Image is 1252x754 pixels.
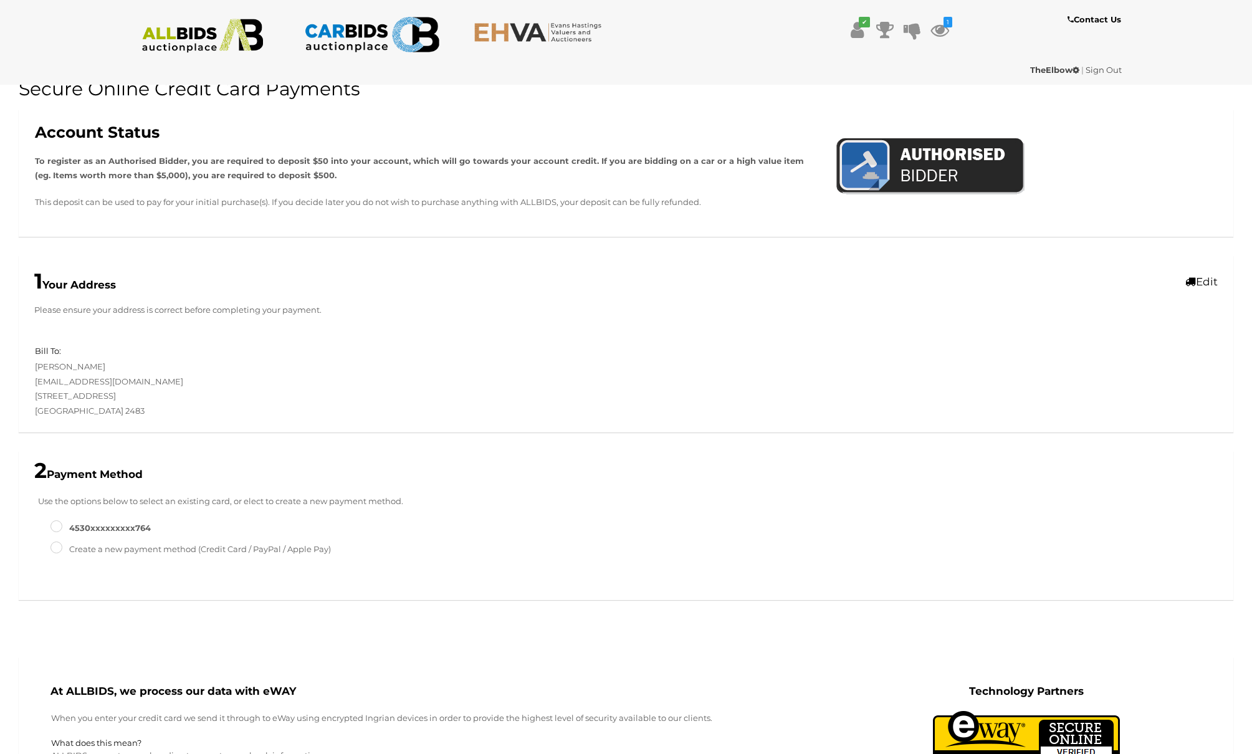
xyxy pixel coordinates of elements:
b: Account Status [35,123,160,141]
p: This deposit can be used to pay for your initial purchase(s). If you decide later you do not wish... [35,195,817,209]
strong: To register as an Authorised Bidder, you are required to deposit $50 into your account, which wil... [35,156,804,180]
h1: Secure Online Credit Card Payments [19,79,1233,99]
span: | [1081,65,1084,75]
h5: Bill To: [35,346,61,355]
img: EHVA.com.au [474,22,609,42]
i: ✔ [859,17,870,27]
a: TheElbow [1030,65,1081,75]
a: Contact Us [1068,12,1124,27]
b: Payment Method [34,468,143,480]
b: At ALLBIDS, we process our data with eWAY [50,685,296,697]
img: AuthorisedBidder.png [836,136,1025,198]
b: Contact Us [1068,14,1121,24]
p: When you enter your credit card we send it through to eWay using encrypted Ingrian devices in ord... [51,711,801,725]
label: 4530XXXXXXXXX764 [50,521,151,535]
b: Technology Partners [969,685,1084,697]
a: ✔ [848,19,867,41]
a: 1 [930,19,949,41]
img: ALLBIDS.com.au [135,19,270,53]
label: Create a new payment method (Credit Card / PayPal / Apple Pay) [50,542,331,556]
strong: TheElbow [1030,65,1079,75]
a: Edit [1185,275,1218,288]
img: CARBIDS.com.au [304,12,439,57]
span: 1 [34,268,42,294]
p: Please ensure your address is correct before completing your payment. [34,303,1218,317]
i: 1 [944,17,952,27]
b: Your Address [34,279,116,291]
a: Sign Out [1086,65,1122,75]
h5: What does this mean? [51,738,801,747]
p: Use the options below to select an existing card, or elect to create a new payment method. [26,494,1226,508]
span: 2 [34,457,47,484]
div: [PERSON_NAME] [EMAIL_ADDRESS][DOMAIN_NAME] [STREET_ADDRESS] [GEOGRAPHIC_DATA] 2483 [26,344,626,418]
